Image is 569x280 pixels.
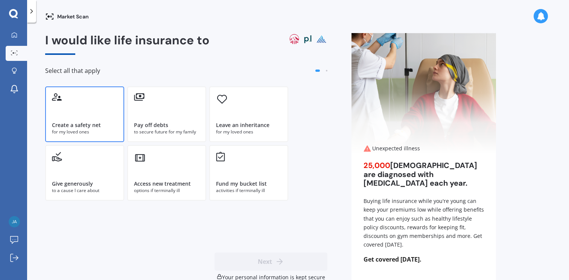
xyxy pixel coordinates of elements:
div: Buying life insurance while you're young can keep your premiums low while offering benefits that ... [364,197,484,249]
img: aia logo [288,33,300,45]
span: Select all that apply [45,67,100,74]
div: Pay off debts [134,121,168,129]
div: Leave an inheritance [216,121,269,129]
span: I would like life insurance to [45,32,210,48]
div: Unexpected illness [364,145,484,152]
div: to secure future for my family [134,129,199,135]
span: 25,000 [364,160,390,170]
div: Give generously [52,180,93,188]
span: Get covered [DATE]. [351,256,496,263]
div: Access new treatment [134,180,191,188]
img: Unexpected illness [351,33,496,153]
img: b80dcbf1001fd7ddbac3b3b6106d7773 [9,216,20,227]
div: to a cause I care about [52,187,117,194]
img: pinnacle life logo [315,33,327,45]
div: activities if terminally ill [216,187,281,194]
img: partners life logo [302,33,314,45]
div: for my loved ones [216,129,281,135]
div: Fund my bucket list [216,180,267,188]
div: [DEMOGRAPHIC_DATA] are diagnosed with [MEDICAL_DATA] each year. [364,161,484,188]
div: options if terminally ill [134,187,199,194]
button: Next [215,253,327,271]
div: for my loved ones [52,129,117,135]
div: Create a safety net [52,121,101,129]
div: Market Scan [45,12,89,21]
